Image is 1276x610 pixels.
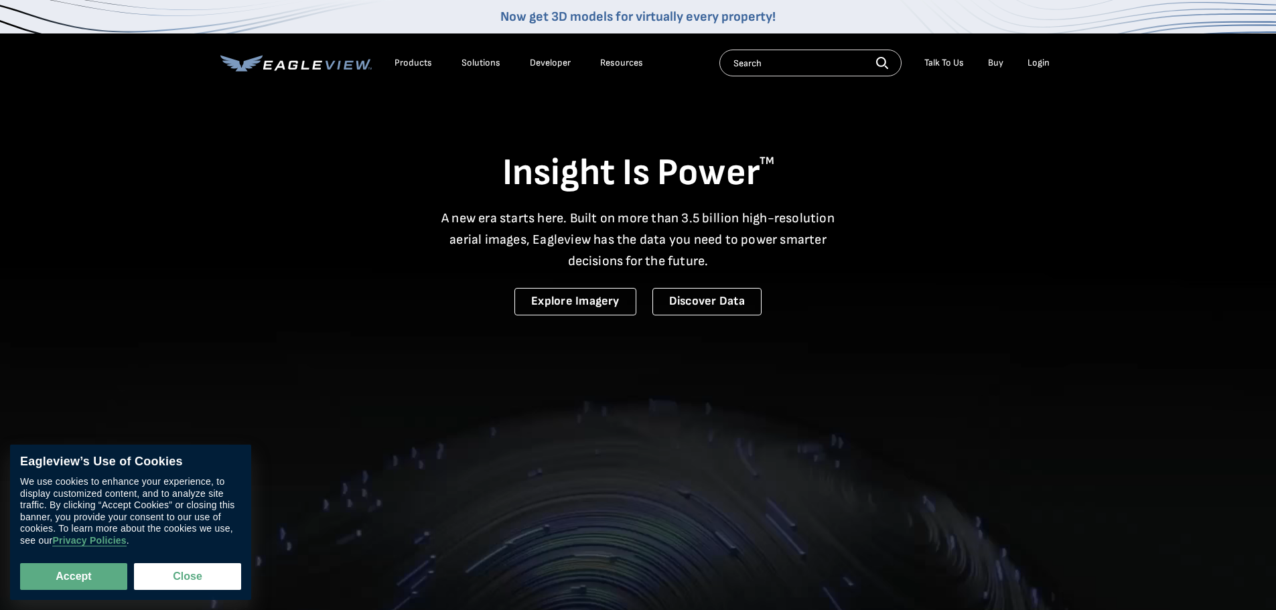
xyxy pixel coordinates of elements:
[395,57,432,69] div: Products
[988,57,1003,69] a: Buy
[600,57,643,69] div: Resources
[924,57,964,69] div: Talk To Us
[462,57,500,69] div: Solutions
[719,50,902,76] input: Search
[20,476,241,546] div: We use cookies to enhance your experience, to display customized content, and to analyze site tra...
[1027,57,1050,69] div: Login
[220,150,1056,197] h1: Insight Is Power
[134,563,241,590] button: Close
[760,155,774,167] sup: TM
[20,563,127,590] button: Accept
[20,455,241,469] div: Eagleview’s Use of Cookies
[652,288,762,315] a: Discover Data
[433,208,843,272] p: A new era starts here. Built on more than 3.5 billion high-resolution aerial images, Eagleview ha...
[514,288,636,315] a: Explore Imagery
[52,535,126,546] a: Privacy Policies
[500,9,776,25] a: Now get 3D models for virtually every property!
[530,57,571,69] a: Developer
